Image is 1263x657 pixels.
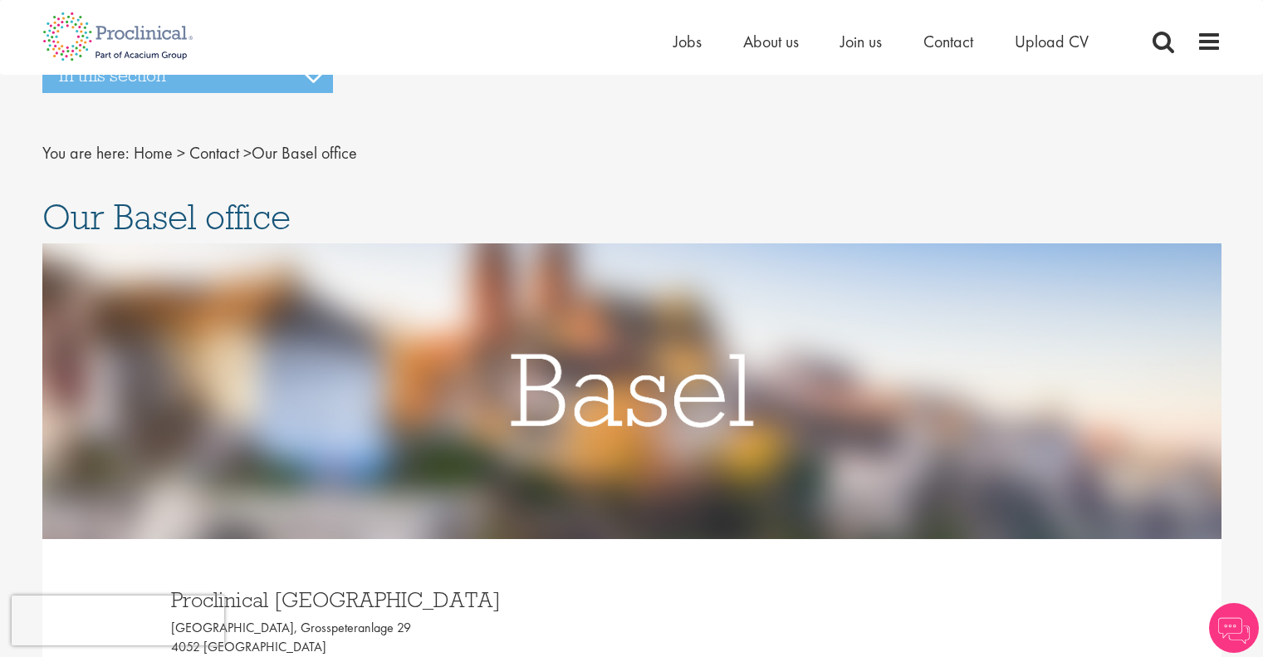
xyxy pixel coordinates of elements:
a: Join us [840,31,882,52]
h3: Proclinical [GEOGRAPHIC_DATA] [171,589,619,610]
span: You are here: [42,142,130,164]
a: Contact [923,31,973,52]
a: Upload CV [1015,31,1089,52]
span: Our Basel office [42,194,291,239]
a: Jobs [673,31,702,52]
span: > [177,142,185,164]
a: breadcrumb link to Contact [189,142,239,164]
a: About us [743,31,799,52]
h3: In this section [42,58,333,93]
iframe: reCAPTCHA [12,596,224,645]
img: Chatbot [1209,603,1259,653]
span: > [243,142,252,164]
a: breadcrumb link to Home [134,142,173,164]
span: Our Basel office [134,142,357,164]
